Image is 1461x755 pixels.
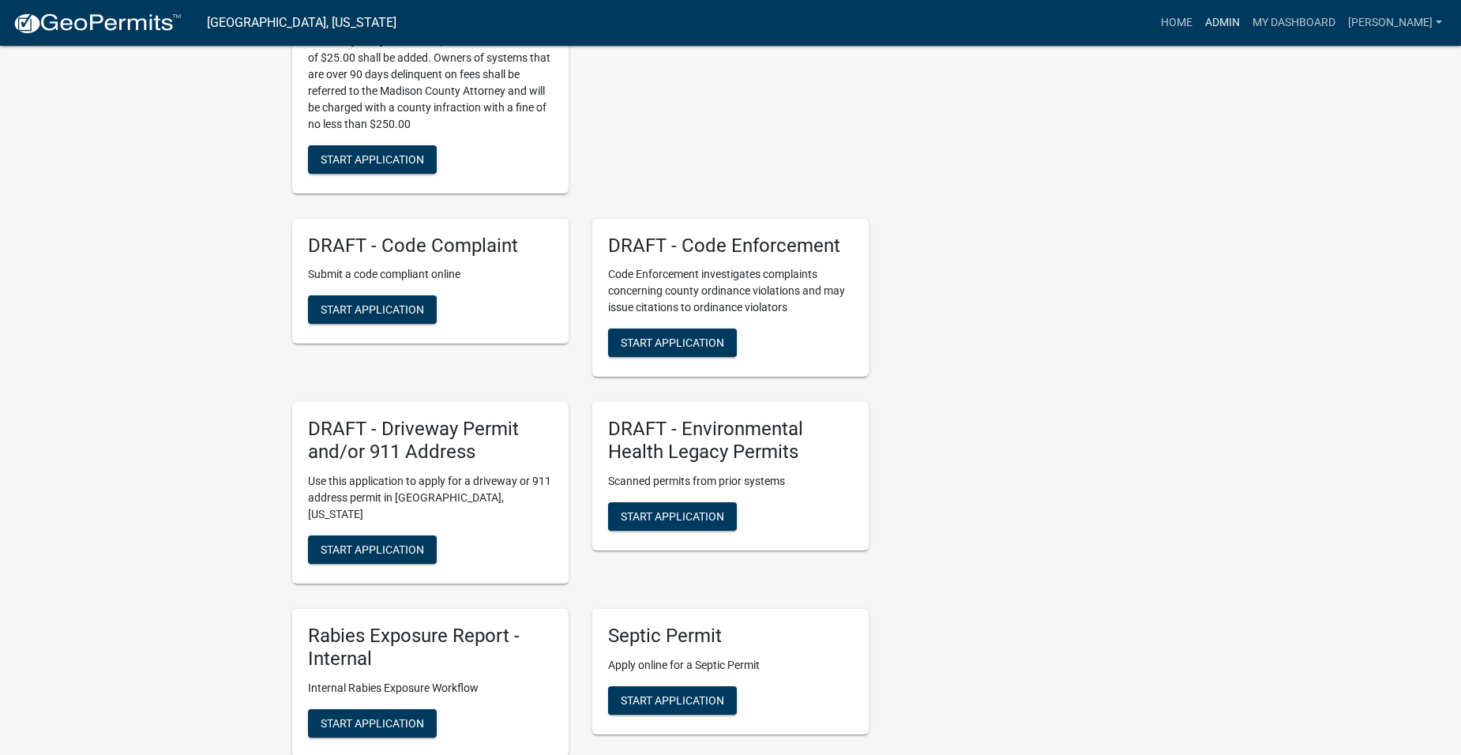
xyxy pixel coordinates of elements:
p: Internal Rabies Exposure Workflow [308,680,553,697]
p: Use this application to apply for a driveway or 911 address permit in [GEOGRAPHIC_DATA], [US_STATE] [308,473,553,523]
span: Start Application [621,510,724,523]
h5: DRAFT - Driveway Permit and/or 911 Address [308,418,553,464]
button: Start Application [608,502,737,531]
button: Start Application [308,145,437,174]
a: Admin [1199,8,1246,38]
h5: DRAFT - Code Enforcement [608,235,853,257]
a: My Dashboard [1246,8,1342,38]
h5: DRAFT - Environmental Health Legacy Permits [608,418,853,464]
h5: Rabies Exposure Report - Internal [308,625,553,670]
button: Start Application [608,329,737,357]
span: Start Application [321,716,424,729]
h5: Septic Permit [608,625,853,648]
button: Start Application [308,709,437,738]
p: Scanned permits from prior systems [608,473,853,490]
h5: DRAFT - Code Complaint [308,235,553,257]
a: [GEOGRAPHIC_DATA], [US_STATE] [207,9,396,36]
a: [PERSON_NAME] [1342,8,1448,38]
p: Submit a code compliant online [308,266,553,283]
p: Code Enforcement investigates complaints concerning county ordinance violations and may issue cit... [608,266,853,316]
span: Start Application [321,152,424,165]
span: Start Application [321,303,424,316]
button: Start Application [308,535,437,564]
a: Home [1155,8,1199,38]
span: Start Application [321,543,424,556]
button: Start Application [308,295,437,324]
button: Start Application [608,686,737,715]
p: Apply online for a Septic Permit [608,657,853,674]
span: Start Application [621,693,724,706]
span: Start Application [621,336,724,349]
